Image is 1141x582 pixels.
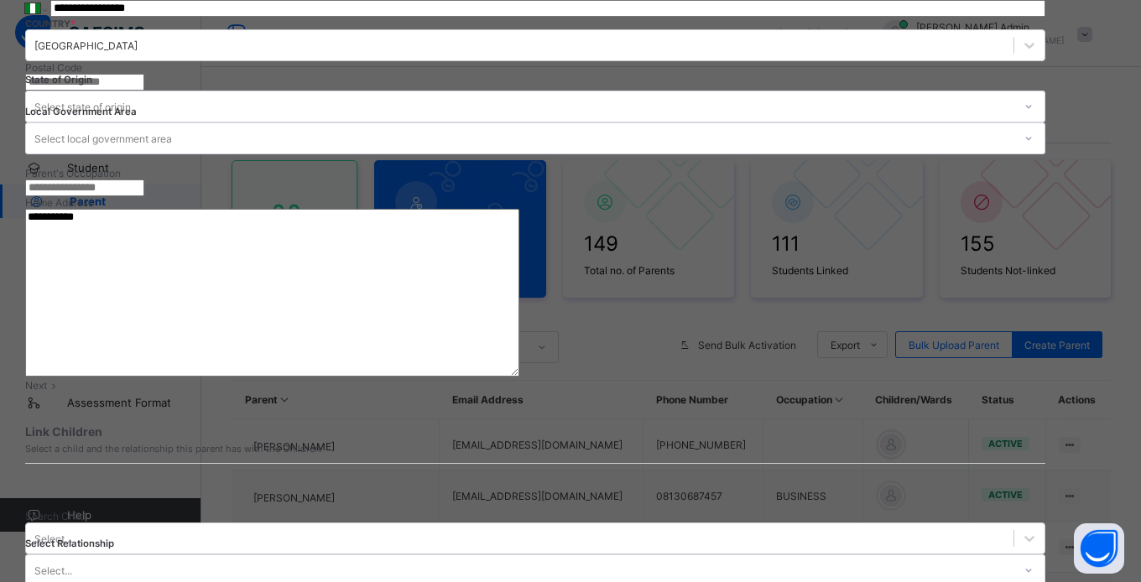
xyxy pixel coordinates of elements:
div: Select local government area [34,122,172,154]
span: Local Government Area [25,106,137,117]
span: Link Children [25,424,1045,439]
div: Select... [34,533,72,545]
label: Parent's Occupation [25,167,121,179]
span: Next [25,379,47,392]
label: Home Address [25,196,93,209]
span: COUNTRY [25,18,76,29]
label: Postal Code [25,61,82,74]
span: Select a child and the relationship this parent has with the Children. [25,443,1045,455]
span: Select Relationship [25,538,114,549]
span: Search Child [25,510,86,522]
div: [GEOGRAPHIC_DATA] [34,39,138,52]
button: Open asap [1074,523,1124,574]
span: State of Origin [25,74,92,86]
